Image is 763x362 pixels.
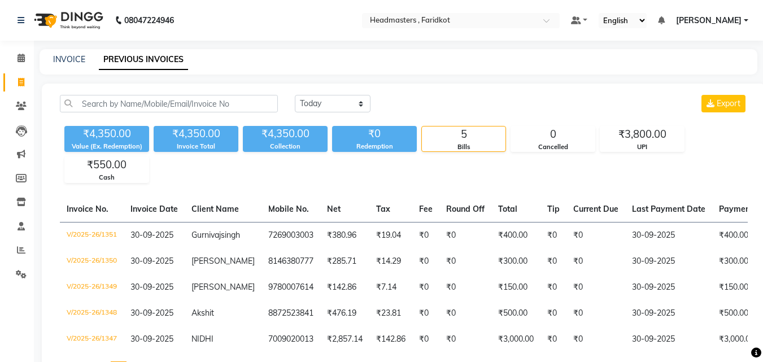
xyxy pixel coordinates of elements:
[221,230,240,240] span: singh
[130,334,173,344] span: 30-09-2025
[625,222,712,248] td: 30-09-2025
[327,204,341,214] span: Net
[130,308,173,318] span: 30-09-2025
[60,95,278,112] input: Search by Name/Mobile/Email/Invoice No
[676,15,742,27] span: [PERSON_NAME]
[566,300,625,326] td: ₹0
[65,173,149,182] div: Cash
[511,142,595,152] div: Cancelled
[491,248,540,274] td: ₹300.00
[67,204,108,214] span: Invoice No.
[566,222,625,248] td: ₹0
[439,326,491,352] td: ₹0
[261,300,320,326] td: 8872523841
[60,300,124,326] td: V/2025-26/1348
[566,248,625,274] td: ₹0
[439,274,491,300] td: ₹0
[491,300,540,326] td: ₹500.00
[412,274,439,300] td: ₹0
[511,127,595,142] div: 0
[625,300,712,326] td: 30-09-2025
[540,222,566,248] td: ₹0
[60,222,124,248] td: V/2025-26/1351
[439,248,491,274] td: ₹0
[412,300,439,326] td: ₹0
[498,204,517,214] span: Total
[243,142,328,151] div: Collection
[422,142,505,152] div: Bills
[243,126,328,142] div: ₹4,350.00
[491,222,540,248] td: ₹400.00
[261,274,320,300] td: 9780007614
[369,248,412,274] td: ₹14.29
[320,326,369,352] td: ₹2,857.14
[625,326,712,352] td: 30-09-2025
[600,127,684,142] div: ₹3,800.00
[64,142,149,151] div: Value (Ex. Redemption)
[60,248,124,274] td: V/2025-26/1350
[412,222,439,248] td: ₹0
[332,142,417,151] div: Redemption
[547,204,560,214] span: Tip
[439,300,491,326] td: ₹0
[701,95,745,112] button: Export
[154,126,238,142] div: ₹4,350.00
[566,274,625,300] td: ₹0
[491,326,540,352] td: ₹3,000.00
[332,126,417,142] div: ₹0
[130,204,178,214] span: Invoice Date
[320,222,369,248] td: ₹380.96
[320,300,369,326] td: ₹476.19
[320,274,369,300] td: ₹142.86
[573,204,618,214] span: Current Due
[154,142,238,151] div: Invoice Total
[130,282,173,292] span: 30-09-2025
[191,204,239,214] span: Client Name
[422,127,505,142] div: 5
[376,204,390,214] span: Tax
[632,204,705,214] span: Last Payment Date
[60,326,124,352] td: V/2025-26/1347
[369,300,412,326] td: ₹23.81
[261,248,320,274] td: 8146380777
[60,274,124,300] td: V/2025-26/1349
[369,326,412,352] td: ₹142.86
[65,157,149,173] div: ₹550.00
[369,274,412,300] td: ₹7.14
[191,256,255,266] span: [PERSON_NAME]
[99,50,188,70] a: PREVIOUS INVOICES
[191,308,214,318] span: Akshit
[600,142,684,152] div: UPI
[446,204,485,214] span: Round Off
[130,256,173,266] span: 30-09-2025
[261,326,320,352] td: 7009020013
[320,248,369,274] td: ₹285.71
[625,248,712,274] td: 30-09-2025
[53,54,85,64] a: INVOICE
[439,222,491,248] td: ₹0
[369,222,412,248] td: ₹19.04
[540,248,566,274] td: ₹0
[191,282,255,292] span: [PERSON_NAME]
[717,98,740,108] span: Export
[29,5,106,36] img: logo
[261,222,320,248] td: 7269003003
[540,274,566,300] td: ₹0
[124,5,174,36] b: 08047224946
[191,334,213,344] span: NIDHI
[566,326,625,352] td: ₹0
[412,326,439,352] td: ₹0
[419,204,433,214] span: Fee
[412,248,439,274] td: ₹0
[491,274,540,300] td: ₹150.00
[540,300,566,326] td: ₹0
[268,204,309,214] span: Mobile No.
[130,230,173,240] span: 30-09-2025
[64,126,149,142] div: ₹4,350.00
[540,326,566,352] td: ₹0
[625,274,712,300] td: 30-09-2025
[191,230,221,240] span: Gurnivaj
